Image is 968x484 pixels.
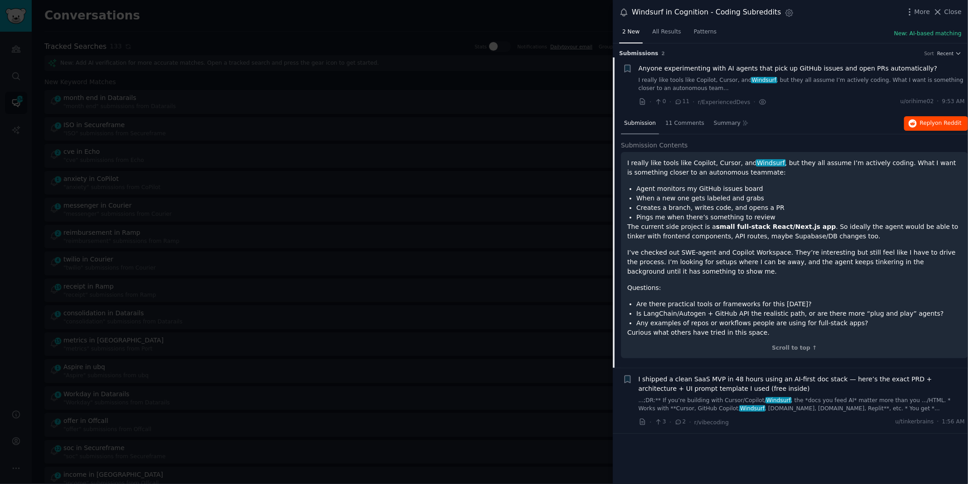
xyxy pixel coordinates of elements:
span: · [669,97,671,107]
span: · [937,418,939,426]
p: The current side project is a . So ideally the agent would be able to tinker with frontend compon... [627,222,962,241]
span: 1:56 AM [942,418,965,426]
span: Windsurf [756,159,786,166]
span: on Reddit [935,120,962,126]
span: · [689,418,691,427]
button: More [905,7,930,17]
p: I really like tools like Copilot, Cursor, and , but they all assume I’m actively coding. What I w... [627,158,962,177]
span: r/ExperiencedDevs [698,99,751,105]
li: Creates a branch, writes code, and opens a PR [636,203,962,213]
div: Scroll to top ↑ [627,344,962,352]
span: · [754,97,756,107]
span: 2 New [622,28,640,36]
a: 2 New [619,25,643,43]
p: Curious what others have tried in this space. [627,328,962,337]
span: · [650,418,651,427]
span: Close [944,7,962,17]
span: Submission s [619,50,659,58]
span: 11 [674,98,689,106]
button: Replyon Reddit [904,116,968,131]
li: Agent monitors my GitHub issues board [636,184,962,194]
span: u/tinkerbrains [896,418,934,426]
span: 3 [655,418,666,426]
button: New: AI-based matching [894,30,962,38]
span: Submission Contents [621,141,688,150]
span: Patterns [694,28,717,36]
button: Close [933,7,962,17]
span: Windsurf [766,397,792,403]
span: Submission [624,119,656,128]
p: I’ve checked out SWE-agent and Copilot Workspace. They’re interesting but still feel like I have ... [627,248,962,276]
span: More [915,7,930,17]
span: · [669,418,671,427]
li: Any examples of repos or workflows people are using for full-stack apps? [636,318,962,328]
a: Anyone experimenting with AI agents that pick up GitHub issues and open PRs automatically? [639,64,938,73]
span: 11 Comments [665,119,704,128]
span: 2 [662,51,665,56]
span: 2 [674,418,686,426]
span: 0 [655,98,666,106]
span: Windsurf [751,77,777,83]
span: u/orihime02 [901,98,934,106]
div: Sort [925,50,934,57]
a: Patterns [691,25,720,43]
a: All Results [649,25,684,43]
a: I really like tools like Copilot, Cursor, andWindsurf, but they all assume I’m actively coding. W... [639,76,965,92]
strong: small full-stack React/Next.js app [716,223,836,230]
span: r/vibecoding [694,419,729,426]
span: Windsurf [739,405,766,412]
span: Reply [920,119,962,128]
li: Are there practical tools or frameworks for this [DATE]? [636,299,962,309]
span: · [937,98,939,106]
button: Recent [937,50,962,57]
li: Is LangChain/Autogen + GitHub API the realistic path, or are there more “plug and play” agents? [636,309,962,318]
span: · [693,97,694,107]
p: Questions: [627,283,962,293]
span: Recent [937,50,954,57]
span: All Results [652,28,681,36]
li: When a new one gets labeled and grabs [636,194,962,203]
li: Pings me when there’s something to review [636,213,962,222]
div: Windsurf in Cognition - Coding Subreddits [632,7,781,18]
a: I shipped a clean SaaS MVP in 48 hours using an AI‑first doc stack — here’s the exact PRD + archi... [639,375,965,394]
a: ...;DR:** If you’re building with Cursor/Copilot/Windsurf, the *docs you feed AI* matter more tha... [639,397,965,413]
span: · [650,97,651,107]
span: Summary [714,119,741,128]
span: 9:53 AM [942,98,965,106]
